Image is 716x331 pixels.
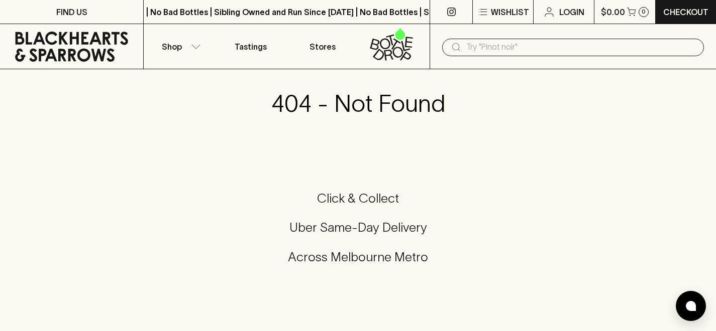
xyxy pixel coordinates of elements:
[162,41,182,53] p: Shop
[491,6,529,18] p: Wishlist
[56,6,87,18] p: FIND US
[271,89,445,117] h3: 404 - Not Found
[235,41,267,53] p: Tastings
[642,9,646,15] p: 0
[12,150,704,318] div: Call to action block
[287,24,358,69] a: Stores
[601,6,625,18] p: $0.00
[663,6,708,18] p: Checkout
[559,6,584,18] p: Login
[12,249,704,265] h5: Across Melbourne Metro
[12,190,704,207] h5: Click & Collect
[466,39,696,55] input: Try "Pinot noir"
[310,41,336,53] p: Stores
[686,301,696,311] img: bubble-icon
[215,24,286,69] a: Tastings
[12,219,704,236] h5: Uber Same-Day Delivery
[144,24,215,69] button: Shop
